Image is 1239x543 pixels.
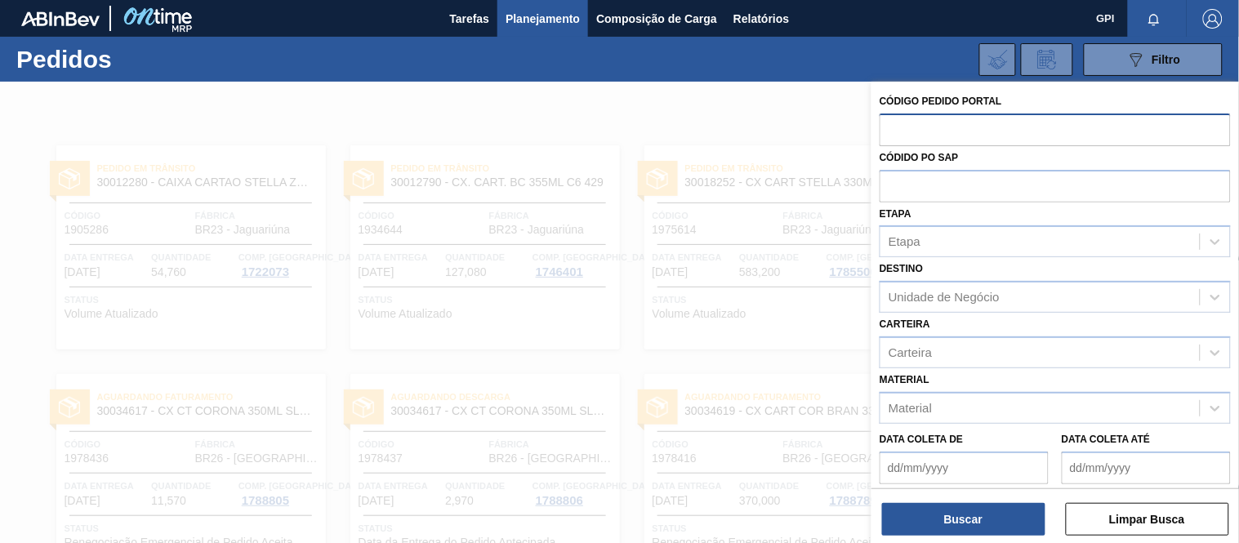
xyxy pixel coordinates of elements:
span: Planejamento [506,9,580,29]
div: Etapa [889,235,920,249]
input: dd/mm/yyyy [1062,452,1231,484]
label: Carteira [880,318,930,330]
label: Material [880,374,929,385]
div: Carteira [889,345,932,359]
label: Etapa [880,208,911,220]
h1: Pedidos [16,50,251,69]
img: TNhmsLtSVTkK8tSr43FrP2fwEKptu5GPRR3wAAAABJRU5ErkJggg== [21,11,100,26]
label: Códido PO SAP [880,152,959,163]
div: Material [889,401,932,415]
input: dd/mm/yyyy [880,452,1049,484]
label: Data coleta até [1062,434,1150,445]
label: Data coleta de [880,434,963,445]
button: Filtro [1084,43,1223,76]
div: Importar Negociações dos Pedidos [979,43,1016,76]
img: Logout [1203,9,1223,29]
div: Unidade de Negócio [889,291,1000,305]
label: Código Pedido Portal [880,96,1002,107]
label: Destino [880,263,923,274]
div: Solicitação de Revisão de Pedidos [1021,43,1073,76]
button: Notificações [1128,7,1180,30]
span: Tarefas [449,9,489,29]
span: Composição de Carga [596,9,717,29]
span: Relatórios [733,9,789,29]
span: Filtro [1152,53,1181,66]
